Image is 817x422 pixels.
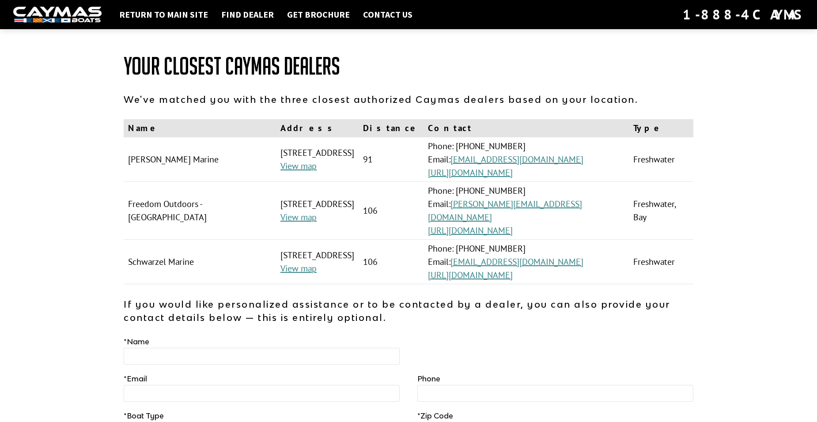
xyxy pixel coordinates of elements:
a: [URL][DOMAIN_NAME] [428,269,513,281]
td: Freedom Outdoors - [GEOGRAPHIC_DATA] [124,182,276,240]
td: Freshwater [629,240,693,284]
td: [STREET_ADDRESS] [276,137,359,182]
label: Phone [417,373,440,384]
td: Freshwater [629,137,693,182]
td: [STREET_ADDRESS] [276,240,359,284]
td: Schwarzel Marine [124,240,276,284]
div: 1-888-4CAYMAS [683,5,804,24]
img: white-logo-c9c8dbefe5ff5ceceb0f0178aa75bf4bb51f6bca0971e226c86eb53dfe498488.png [13,7,102,23]
td: Phone: [PHONE_NUMBER] Email: [424,182,629,240]
th: Distance [359,119,424,137]
a: [URL][DOMAIN_NAME] [428,167,513,178]
a: [URL][DOMAIN_NAME] [428,225,513,236]
td: 91 [359,137,424,182]
th: Contact [424,119,629,137]
p: If you would like personalized assistance or to be contacted by a dealer, you can also provide yo... [124,298,693,324]
th: Address [276,119,359,137]
a: Find Dealer [217,9,278,20]
td: 106 [359,182,424,240]
p: We've matched you with the three closest authorized Caymas dealers based on your location. [124,93,693,106]
label: Boat Type [124,411,164,421]
th: Name [124,119,276,137]
td: Phone: [PHONE_NUMBER] Email: [424,137,629,182]
a: [EMAIL_ADDRESS][DOMAIN_NAME] [450,256,583,268]
th: Type [629,119,693,137]
td: Freshwater, Bay [629,182,693,240]
a: Get Brochure [283,9,354,20]
td: [PERSON_NAME] Marine [124,137,276,182]
a: [EMAIL_ADDRESS][DOMAIN_NAME] [450,154,583,165]
label: Email [124,373,147,384]
h1: Your Closest Caymas Dealers [124,53,693,79]
td: 106 [359,240,424,284]
a: Contact Us [359,9,417,20]
a: [PERSON_NAME][EMAIL_ADDRESS][DOMAIN_NAME] [428,198,582,223]
label: Name [124,336,149,347]
label: Zip Code [417,411,453,421]
a: Return to main site [115,9,212,20]
a: View map [280,263,317,274]
td: Phone: [PHONE_NUMBER] Email: [424,240,629,284]
a: View map [280,160,317,172]
td: [STREET_ADDRESS] [276,182,359,240]
a: View map [280,211,317,223]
